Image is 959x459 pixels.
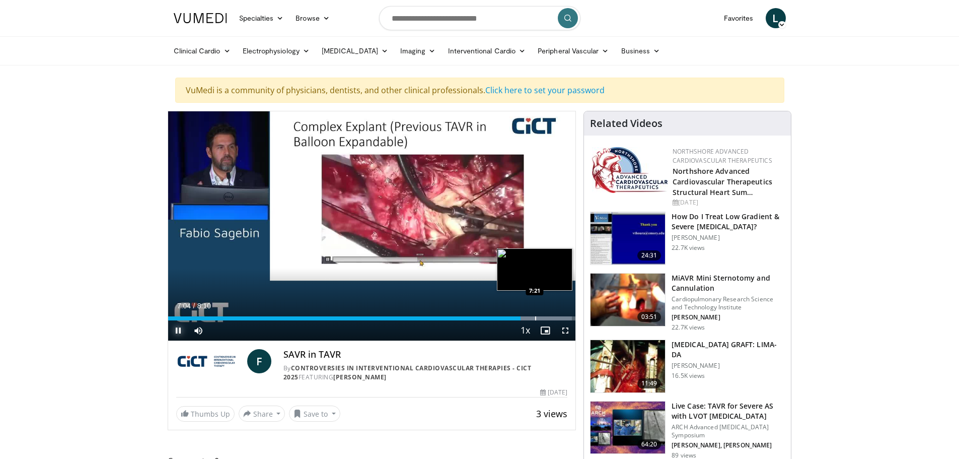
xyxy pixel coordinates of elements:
[673,166,772,197] a: Northshore Advanced Cardiovascular Therapeutics Structural Heart Sum…
[168,320,188,341] button: Pause
[766,8,786,28] a: L
[536,408,567,420] span: 3 views
[168,111,576,341] video-js: Video Player
[591,274,665,326] img: de14b145-3190-47e3-9ee4-2c8297d280f7.150x105_q85_crop-smart_upscale.jpg
[590,340,785,393] a: 11:49 [MEDICAL_DATA] GRAFT: LIMA-DA [PERSON_NAME] 16.5K views
[637,378,661,388] span: 11:49
[535,320,555,341] button: Enable picture-in-picture mode
[233,8,290,28] a: Specialties
[247,349,271,373] a: F
[672,212,785,232] h3: How Do I Treat Low Gradient & Severe [MEDICAL_DATA]?
[515,320,535,341] button: Playback Rate
[672,234,785,242] p: [PERSON_NAME]
[175,78,784,103] div: VuMedi is a community of physicians, dentists, and other clinical professionals.
[672,441,785,449] p: [PERSON_NAME], [PERSON_NAME]
[289,8,336,28] a: Browse
[672,295,785,311] p: Cardiopulmonary Research Science and Technology Institute
[394,41,442,61] a: Imaging
[591,340,665,392] img: feAgcbrvkPN5ynqH4xMDoxOjA4MTsiGN.150x105_q85_crop-smart_upscale.jpg
[672,401,785,421] h3: Live Case: TAVR for Severe AS with LVOT [MEDICAL_DATA]
[283,364,567,382] div: By FEATURING
[591,212,665,265] img: tyLS_krZ8-0sGT9n4xMDoxOjB1O8AjAz.150x105_q85_crop-smart_upscale.jpg
[283,364,532,381] a: Controversies in Interventional Cardiovascular Therapies - CICT 2025
[174,13,227,23] img: VuMedi Logo
[176,406,235,422] a: Thumbs Up
[532,41,615,61] a: Peripheral Vascular
[168,41,237,61] a: Clinical Cardio
[673,147,772,165] a: NorthShore Advanced Cardiovascular Therapeutics
[672,323,705,332] p: 22.7K views
[672,423,785,439] p: ARCH Advanced [MEDICAL_DATA] Symposium
[672,244,705,252] p: 22.7K views
[555,320,575,341] button: Fullscreen
[188,320,208,341] button: Mute
[442,41,532,61] a: Interventional Cardio
[672,362,785,370] p: [PERSON_NAME]
[590,212,785,265] a: 24:31 How Do I Treat Low Gradient & Severe [MEDICAL_DATA]? [PERSON_NAME] 22.7K views
[176,349,243,373] img: Controversies in Interventional Cardiovascular Therapies - CICT 2025
[637,439,661,449] span: 64:20
[316,41,394,61] a: [MEDICAL_DATA]
[193,302,195,310] span: /
[590,273,785,332] a: 03:51 MiAVR Mini Sternotomy and Cannulation Cardiopulmonary Research Science and Technology Insti...
[672,313,785,321] p: [PERSON_NAME]
[592,147,668,193] img: 45d48ad7-5dc9-4e2c-badc-8ed7b7f471c1.jpg.150x105_q85_autocrop_double_scale_upscale_version-0.2.jpg
[615,41,667,61] a: Business
[485,85,605,96] a: Click here to set your password
[333,373,387,381] a: [PERSON_NAME]
[289,406,340,422] button: Save to
[637,250,661,260] span: 24:31
[590,117,662,129] h4: Related Videos
[177,302,191,310] span: 7:04
[283,349,567,360] h4: SAVR in TAVR
[673,198,783,207] div: [DATE]
[497,248,572,291] img: image.jpeg
[637,312,661,322] span: 03:51
[197,302,211,310] span: 8:10
[718,8,760,28] a: Favorites
[591,402,665,454] img: 135591f9-2807-4863-9f65-b766874d3e59.150x105_q85_crop-smart_upscale.jpg
[237,41,316,61] a: Electrophysiology
[168,316,576,320] div: Progress Bar
[540,388,567,397] div: [DATE]
[672,340,785,360] h3: [MEDICAL_DATA] GRAFT: LIMA-DA
[672,273,785,293] h3: MiAVR Mini Sternotomy and Cannulation
[239,406,285,422] button: Share
[672,372,705,380] p: 16.5K views
[379,6,580,30] input: Search topics, interventions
